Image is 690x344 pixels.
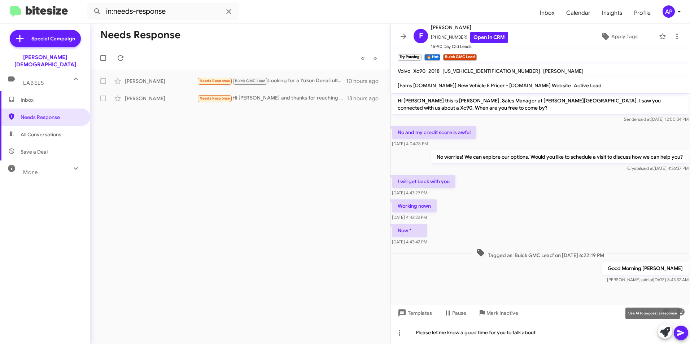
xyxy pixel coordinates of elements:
div: Hi [PERSON_NAME] and thanks for reaching out. I have been in to test drive and was pre-approved f... [197,94,347,102]
div: AP [663,5,675,18]
span: Sender [DATE] 12:00:34 PM [624,116,689,122]
span: [DATE] 4:43:42 PM [392,239,427,244]
button: Templates [390,306,438,319]
nav: Page navigation example [357,51,381,66]
div: Looking for a Yukon Denali ultimate diesel if you have an allocation [197,77,346,85]
div: Use AI to suggest a response [625,308,680,319]
span: Special Campaign [31,35,75,42]
button: Pause [438,306,472,319]
span: 15-90 Day Old Leads [431,43,508,50]
button: AP [656,5,682,18]
span: More [23,169,38,176]
span: [US_VEHICLE_IDENTIFICATION_NUMBER] [442,68,540,74]
span: Labels [23,80,44,86]
span: Crystal [DATE] 4:36:37 PM [627,166,689,171]
h1: Needs Response [100,29,180,41]
span: Needs Response [200,96,230,101]
p: Hi [PERSON_NAME] this is [PERSON_NAME], Sales Manager at [PERSON_NAME][GEOGRAPHIC_DATA]. I saw yo... [392,94,689,114]
p: Working nown [392,199,437,212]
a: Calendar [560,3,596,23]
span: [PERSON_NAME] [543,68,584,74]
div: 13 hours ago [347,95,384,102]
span: « [361,54,365,63]
span: [DATE] 4:43:33 PM [392,215,427,220]
span: [PERSON_NAME] [DATE] 8:43:37 AM [607,277,689,282]
span: Inbox [21,96,82,103]
div: 10 hours ago [346,78,384,85]
a: Special Campaign [10,30,81,47]
input: Search [87,3,239,20]
small: Try Pausing [398,54,422,61]
small: Buick GMC Lead [443,54,477,61]
span: said at [641,277,653,282]
p: Now * [392,224,427,237]
span: [PHONE_NUMBER] [431,32,508,43]
div: [PERSON_NAME] [125,78,197,85]
span: [DATE] 4:04:28 PM [392,141,428,146]
div: Please let me know a good time for you to talk about [390,321,690,344]
p: No and my credit score is awful [392,126,476,139]
span: Needs Response [21,114,82,121]
span: [PERSON_NAME] [431,23,508,32]
span: [DATE] 4:43:29 PM [392,190,427,195]
p: Good Morning [PERSON_NAME] [602,262,689,275]
span: Volvo [398,68,410,74]
span: Templates [396,306,432,319]
span: » [373,54,377,63]
p: No worries! We can explore our options. Would you like to schedule a visit to discuss how we can ... [431,150,689,163]
span: said at [638,116,651,122]
button: Next [369,51,381,66]
span: Mark Inactive [486,306,518,319]
a: Inbox [534,3,560,23]
a: Insights [596,3,628,23]
span: 2018 [428,68,440,74]
div: [PERSON_NAME] [125,95,197,102]
span: All Conversations [21,131,61,138]
span: Needs Response [200,79,230,83]
span: Tagged as 'Buick GMC Lead' on [DATE] 6:22:19 PM [473,248,607,259]
span: said at [641,166,654,171]
button: Previous [357,51,369,66]
span: Save a Deal [21,148,48,155]
p: I will get back with you [392,175,455,188]
span: F [419,30,423,42]
small: 🔥 Hot [424,54,440,61]
span: Apply Tags [611,30,638,43]
a: Profile [628,3,656,23]
span: [Fams [DOMAIN_NAME]] New Vehicle E Pricer - [DOMAIN_NAME] Website [398,82,571,89]
button: Apply Tags [582,30,655,43]
span: Buick GMC Lead [235,79,266,83]
span: Xc90 [413,68,425,74]
button: Mark Inactive [472,306,524,319]
a: Open in CRM [470,32,508,43]
span: Pause [452,306,466,319]
span: Active Lead [574,82,602,89]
